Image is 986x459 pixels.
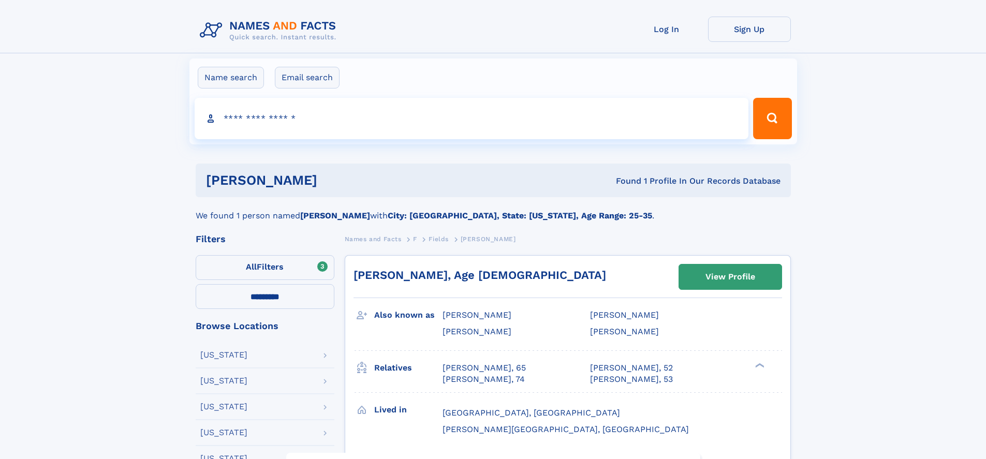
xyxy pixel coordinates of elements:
button: Search Button [753,98,791,139]
span: [PERSON_NAME] [590,327,659,336]
div: Filters [196,234,334,244]
label: Name search [198,67,264,88]
div: [US_STATE] [200,428,247,437]
a: View Profile [679,264,782,289]
span: [PERSON_NAME] [461,235,516,243]
a: [PERSON_NAME], 52 [590,362,673,374]
span: All [246,262,257,272]
h3: Also known as [374,306,443,324]
div: Found 1 Profile In Our Records Database [466,175,781,187]
span: [GEOGRAPHIC_DATA], [GEOGRAPHIC_DATA] [443,408,620,418]
span: [PERSON_NAME] [443,310,511,320]
a: [PERSON_NAME], 53 [590,374,673,385]
span: [PERSON_NAME] [590,310,659,320]
label: Filters [196,255,334,280]
div: ❯ [753,362,765,368]
div: [US_STATE] [200,351,247,359]
label: Email search [275,67,340,88]
span: [PERSON_NAME][GEOGRAPHIC_DATA], [GEOGRAPHIC_DATA] [443,424,689,434]
h3: Lived in [374,401,443,419]
div: View Profile [705,265,755,289]
a: [PERSON_NAME], Age [DEMOGRAPHIC_DATA] [354,269,606,282]
a: Sign Up [708,17,791,42]
h3: Relatives [374,359,443,377]
input: search input [195,98,749,139]
a: Log In [625,17,708,42]
a: Fields [429,232,449,245]
a: F [413,232,417,245]
span: F [413,235,417,243]
h1: [PERSON_NAME] [206,174,467,187]
a: Names and Facts [345,232,402,245]
div: [US_STATE] [200,377,247,385]
a: [PERSON_NAME], 74 [443,374,525,385]
span: Fields [429,235,449,243]
b: [PERSON_NAME] [300,211,370,220]
a: [PERSON_NAME], 65 [443,362,526,374]
span: [PERSON_NAME] [443,327,511,336]
img: Logo Names and Facts [196,17,345,45]
b: City: [GEOGRAPHIC_DATA], State: [US_STATE], Age Range: 25-35 [388,211,652,220]
div: [US_STATE] [200,403,247,411]
div: Browse Locations [196,321,334,331]
div: We found 1 person named with . [196,197,791,222]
